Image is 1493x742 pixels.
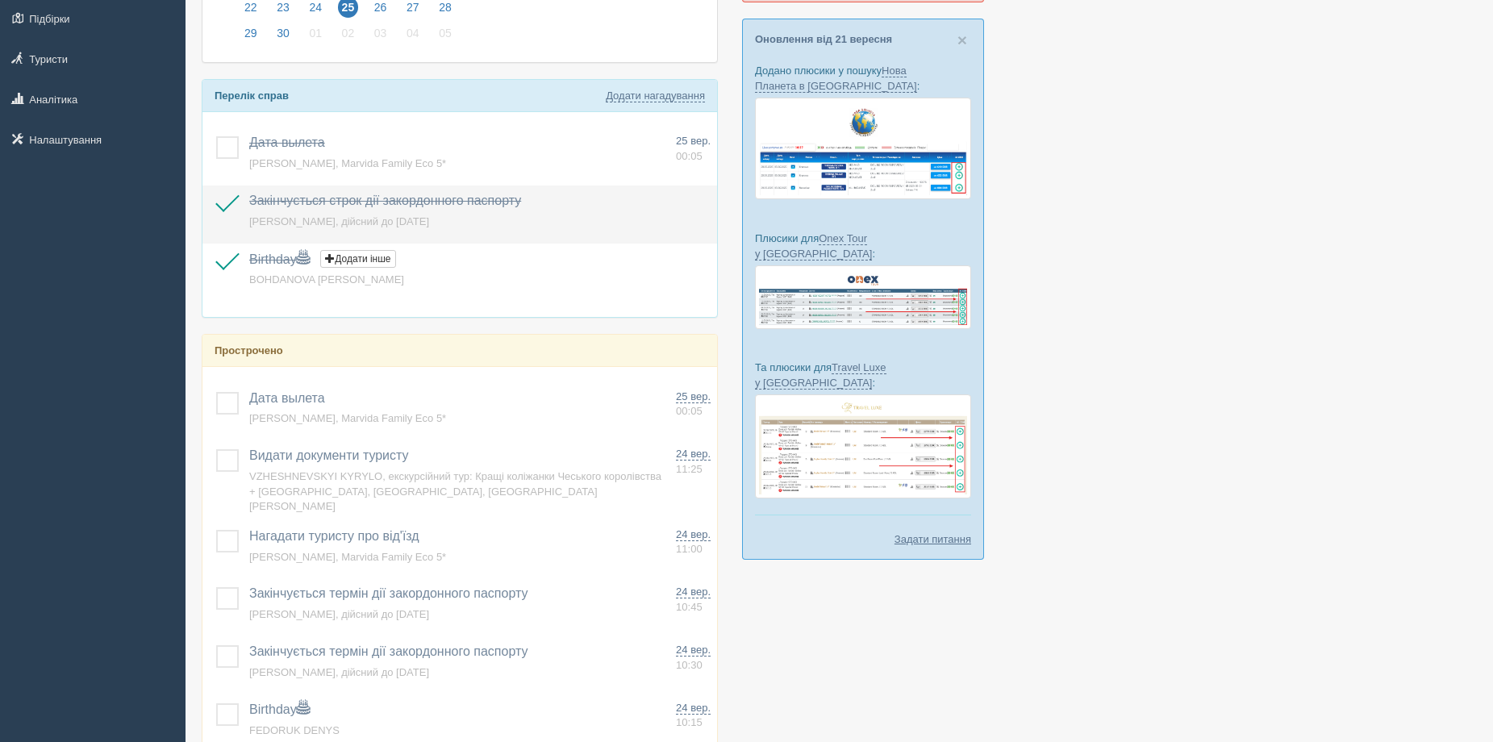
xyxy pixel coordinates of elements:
span: 00:05 [676,150,703,162]
span: 05 [435,23,456,44]
span: 25 вер. [676,135,711,147]
span: 24 вер. [676,644,711,657]
span: 25 вер. [676,390,711,403]
a: Оновлення від 21 вересня [755,33,892,45]
span: 11:00 [676,543,703,555]
a: Дата вылета [249,391,325,405]
span: 24 вер. [676,586,711,598]
button: Close [957,31,967,48]
a: 24 вер. 11:25 [676,447,711,477]
img: onex-tour-proposal-crm-for-travel-agency.png [755,265,971,329]
a: Видати документи туристу [249,448,409,462]
a: [PERSON_NAME], дійсний до [DATE] [249,666,429,678]
a: Birthday [249,252,310,266]
a: Закінчується строк дії закордонного паспорту [249,194,521,207]
span: 10:45 [676,601,703,613]
a: Закінчується термін дії закордонного паспорту [249,644,528,658]
img: travel-luxe-%D0%BF%D0%BE%D0%B4%D0%B1%D0%BE%D1%80%D0%BA%D0%B0-%D1%81%D1%80%D0%BC-%D0%B4%D0%BB%D1%8... [755,394,971,498]
span: 30 [273,23,294,44]
span: 03 [370,23,391,44]
button: Додати інше [320,250,395,268]
a: Нова Планета в [GEOGRAPHIC_DATA] [755,65,917,93]
a: 04 [398,24,428,50]
a: 02 [333,24,364,50]
a: 01 [300,24,331,50]
span: 10:30 [676,659,703,671]
a: BOHDANOVA [PERSON_NAME] [249,273,404,286]
a: 24 вер. 10:15 [676,701,711,731]
p: Та плюсики для : [755,360,971,390]
a: 29 [236,24,266,50]
a: 24 вер. 10:45 [676,585,711,615]
b: Перелік справ [215,90,289,102]
a: 25 вер. 00:05 [676,134,711,164]
p: Плюсики для : [755,231,971,261]
a: [PERSON_NAME], Marvida Family Eco 5* [249,157,446,169]
span: 29 [240,23,261,44]
a: [PERSON_NAME], дійсний до [DATE] [249,215,429,227]
a: 05 [430,24,457,50]
a: [PERSON_NAME], дійсний до [DATE] [249,608,429,620]
a: Закінчується термін дії закордонного паспорту [249,586,528,600]
b: Прострочено [215,344,283,356]
a: Birthday [249,702,310,716]
a: 24 вер. 11:00 [676,527,711,557]
span: 02 [338,23,359,44]
span: 24 вер. [676,702,711,715]
a: Задати питання [895,531,971,547]
a: Onex Tour у [GEOGRAPHIC_DATA] [755,232,872,261]
a: FEDORUK DENYS [249,724,340,736]
a: 24 вер. 10:30 [676,643,711,673]
a: Додати нагадування [606,90,705,102]
a: [PERSON_NAME], Marvida Family Eco 5* [249,412,446,424]
span: 11:25 [676,463,703,475]
a: Travel Luxe у [GEOGRAPHIC_DATA] [755,361,886,390]
a: Дата вылета [249,135,325,149]
a: 30 [268,24,298,50]
a: VZHESHNEVSKYI KYRYLO, екскурсійний тур: Кращі коліжанки Чеського королівства + [GEOGRAPHIC_DATA],... [249,470,661,512]
span: 24 вер. [676,448,711,461]
span: 10:15 [676,716,703,728]
span: 24 вер. [676,528,711,541]
p: Додано плюсики у пошуку : [755,63,971,94]
img: new-planet-%D0%BF%D1%96%D0%B4%D0%B1%D1%96%D1%80%D0%BA%D0%B0-%D1%81%D1%80%D0%BC-%D0%B4%D0%BB%D1%8F... [755,98,971,199]
span: 01 [305,23,326,44]
a: Нагадати туристу про від'їзд [249,529,419,543]
a: 25 вер. 00:05 [676,390,711,419]
span: 04 [402,23,423,44]
span: × [957,31,967,49]
span: 00:05 [676,405,703,417]
a: 03 [365,24,396,50]
a: [PERSON_NAME], Marvida Family Eco 5* [249,551,446,563]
